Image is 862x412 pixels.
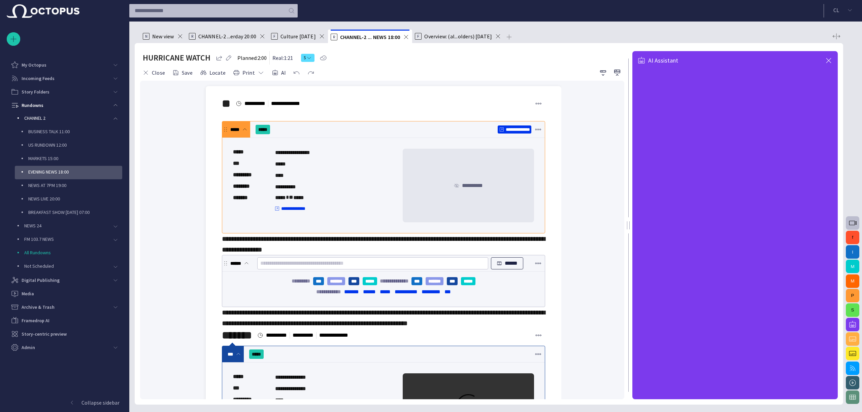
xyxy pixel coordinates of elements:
p: Archive & Trash [22,304,55,310]
div: BREAKFAST SHOW [DATE] 07:00 [15,206,122,220]
p: C L [833,6,839,14]
button: f [846,231,859,244]
p: All Rundowns [24,249,122,256]
button: Save [170,67,195,79]
p: NEWS AT 7PM 19:00 [28,182,122,189]
button: CL [828,4,858,16]
p: BUSINESS TALK 11:00 [28,128,122,135]
button: Locate [198,67,228,79]
p: BREAKFAST SHOW [DATE] 07:00 [28,209,122,216]
button: Close [140,67,167,79]
p: R [331,34,337,40]
div: NEWS AT 7PM 19:00 [15,179,122,193]
p: MARKETS 15:00 [28,155,122,162]
p: R [189,33,196,40]
p: Collapse sidebar [81,399,120,407]
div: RCHANNEL-2 ... NEWS 18:00 [328,30,412,43]
div: NNew view [140,30,186,43]
div: NEWS LIVE 20:00 [15,193,122,206]
p: Real: 1:21 [272,54,293,62]
button: M [846,274,859,288]
p: Rundowns [22,102,43,109]
div: FOverview: (al...olders) [DATE] [412,30,503,43]
button: I [846,245,859,259]
p: Story-centric preview [22,331,67,337]
div: All Rundowns [11,247,122,260]
div: EVENING NEWS 18:00 [15,166,122,179]
span: S [304,54,306,61]
span: AI Assistant [648,58,678,64]
button: Collapse sidebar [7,396,122,409]
div: MARKETS 15:00 [15,152,122,166]
span: Culture [DATE] [280,33,316,40]
p: My Octopus [22,62,46,68]
button: M [846,260,859,273]
p: NEWS 24 [24,222,109,229]
p: Framedrop AI [22,317,49,324]
div: Media [7,287,122,300]
p: Admin [22,344,35,351]
span: CHANNEL-2 ...erday 20:00 [198,33,257,40]
p: Incoming Feeds [22,75,55,82]
p: CHANNEL 2 [24,115,109,121]
p: FM 103.7 NEWS [24,236,109,242]
button: S [301,52,314,64]
iframe: AI Assistant [632,70,838,399]
div: FCulture [DATE] [268,30,328,43]
p: N [143,33,150,40]
p: F [271,33,278,40]
span: Overview: (al...olders) [DATE] [424,33,492,40]
p: NEWS LIVE 20:00 [28,195,122,202]
div: RCHANNEL-2 ...erday 20:00 [186,30,269,43]
p: Media [22,290,34,297]
p: F [415,33,422,40]
button: Print [231,67,267,79]
p: Not Scheduled [24,263,109,269]
img: Octopus News Room [7,4,79,18]
div: Story-centric preview [7,327,122,341]
p: EVENING NEWS 18:00 [28,168,122,175]
div: Framedrop AI [7,314,122,327]
button: AI [269,67,288,79]
p: Digital Publishing [22,277,60,284]
p: Planned: 2:00 [237,54,267,62]
div: BUSINESS TALK 11:00 [15,125,122,139]
p: US RUNDOWN 12:00 [28,142,122,148]
h2: HURRICANE WATCH [143,52,210,63]
p: Story Folders [22,88,49,95]
button: P [846,289,859,302]
span: New view [152,33,174,40]
button: S [846,303,859,317]
div: US RUNDOWN 12:00 [15,139,122,152]
ul: main menu [7,58,122,354]
span: CHANNEL-2 ... NEWS 18:00 [340,34,400,40]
